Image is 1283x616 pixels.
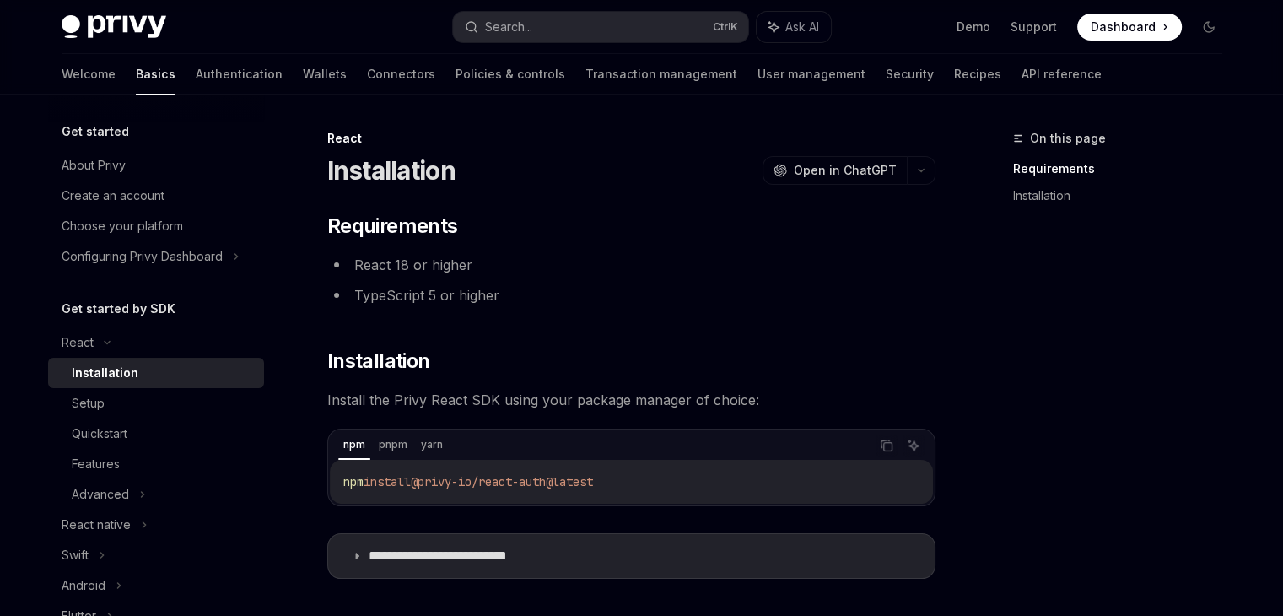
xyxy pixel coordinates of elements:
[62,216,183,236] div: Choose your platform
[48,449,264,479] a: Features
[48,388,264,419] a: Setup
[903,435,925,457] button: Ask AI
[1013,155,1236,182] a: Requirements
[757,12,831,42] button: Ask AI
[456,54,565,95] a: Policies & controls
[196,54,283,95] a: Authentication
[411,474,593,489] span: @privy-io/react-auth@latest
[327,253,935,277] li: React 18 or higher
[1030,128,1106,149] span: On this page
[1022,54,1102,95] a: API reference
[886,54,934,95] a: Security
[48,181,264,211] a: Create an account
[1195,14,1222,41] button: Toggle dark mode
[327,155,456,186] h1: Installation
[794,162,897,179] span: Open in ChatGPT
[327,348,430,375] span: Installation
[72,454,120,474] div: Features
[327,130,935,147] div: React
[876,435,898,457] button: Copy the contents from the code block
[327,388,935,412] span: Install the Privy React SDK using your package manager of choice:
[416,435,448,455] div: yarn
[62,246,223,267] div: Configuring Privy Dashboard
[48,211,264,241] a: Choose your platform
[713,20,738,34] span: Ctrl K
[62,299,175,319] h5: Get started by SDK
[62,332,94,353] div: React
[62,186,164,206] div: Create an account
[62,155,126,176] div: About Privy
[1011,19,1057,35] a: Support
[303,54,347,95] a: Wallets
[62,54,116,95] a: Welcome
[72,393,105,413] div: Setup
[757,54,865,95] a: User management
[48,419,264,449] a: Quickstart
[72,363,138,383] div: Installation
[367,54,435,95] a: Connectors
[62,122,129,142] h5: Get started
[785,19,819,35] span: Ask AI
[1091,19,1156,35] span: Dashboard
[327,213,458,240] span: Requirements
[485,17,532,37] div: Search...
[72,484,129,505] div: Advanced
[62,15,166,39] img: dark logo
[136,54,175,95] a: Basics
[453,12,748,42] button: Search...CtrlK
[72,424,127,444] div: Quickstart
[585,54,737,95] a: Transaction management
[1077,14,1182,41] a: Dashboard
[327,284,935,307] li: TypeScript 5 or higher
[374,435,412,455] div: pnpm
[62,545,89,565] div: Swift
[1013,182,1236,209] a: Installation
[62,515,131,535] div: React native
[62,575,105,596] div: Android
[763,156,907,185] button: Open in ChatGPT
[48,150,264,181] a: About Privy
[343,474,364,489] span: npm
[954,54,1001,95] a: Recipes
[48,358,264,388] a: Installation
[364,474,411,489] span: install
[338,435,370,455] div: npm
[957,19,990,35] a: Demo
